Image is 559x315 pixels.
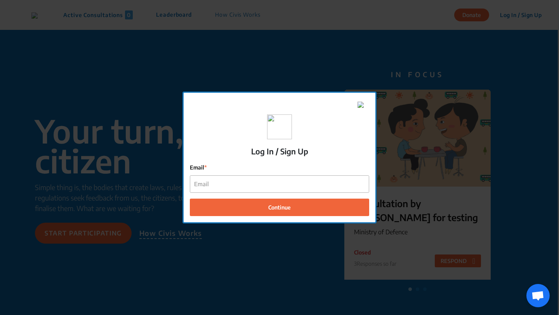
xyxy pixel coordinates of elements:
[358,102,364,108] img: close.png
[526,284,550,307] a: Open chat
[251,145,308,157] p: Log In / Sign Up
[190,199,369,216] button: Continue
[190,176,369,192] input: Email
[268,203,291,211] span: Continue
[190,163,369,171] label: Email
[267,114,292,139] img: signup-modal.png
